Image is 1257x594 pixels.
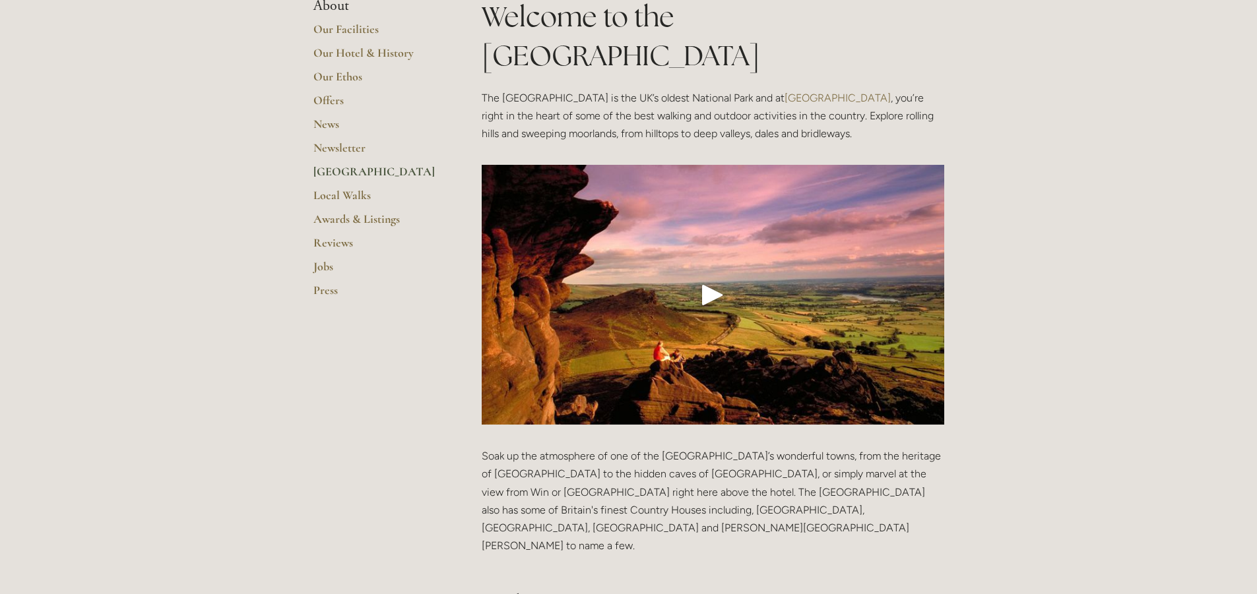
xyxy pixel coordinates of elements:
[313,140,439,164] a: Newsletter
[313,188,439,212] a: Local Walks
[482,447,944,572] p: Soak up the atmosphere of one of the [GEOGRAPHIC_DATA]’s wonderful towns, from the heritage of [G...
[313,259,439,283] a: Jobs
[313,117,439,140] a: News
[313,22,439,45] a: Our Facilities
[697,279,728,311] div: Play
[313,235,439,259] a: Reviews
[313,69,439,93] a: Our Ethos
[313,164,439,188] a: [GEOGRAPHIC_DATA]
[313,283,439,307] a: Press
[785,92,891,104] a: [GEOGRAPHIC_DATA]
[482,89,944,143] p: The [GEOGRAPHIC_DATA] is the UK’s oldest National Park and at , you’re right in the heart of some...
[313,45,439,69] a: Our Hotel & History
[313,93,439,117] a: Offers
[313,212,439,235] a: Awards & Listings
